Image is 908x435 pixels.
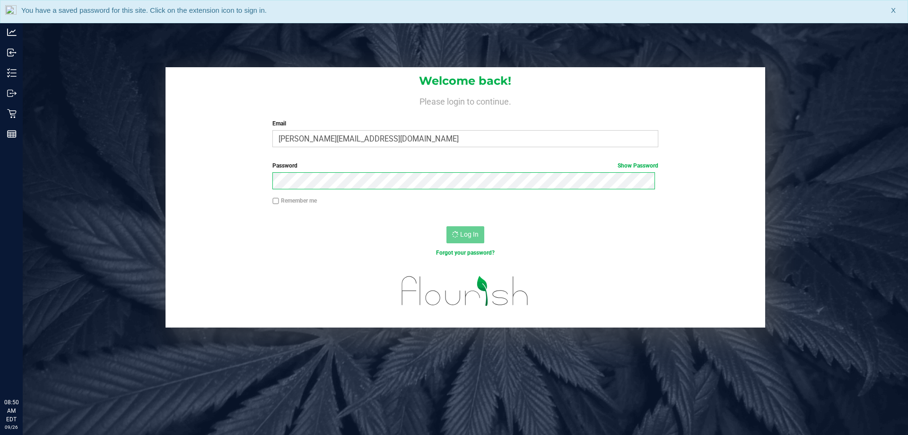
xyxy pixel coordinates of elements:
[460,231,479,238] span: Log In
[7,27,17,37] inline-svg: Analytics
[436,249,495,256] a: Forgot your password?
[7,48,17,57] inline-svg: Inbound
[5,5,17,18] img: notLoggedInIcon.png
[7,89,17,98] inline-svg: Outbound
[21,6,267,14] span: You have a saved password for this site. Click on the extension icon to sign in.
[618,162,658,169] a: Show Password
[272,196,317,205] label: Remember me
[390,267,540,315] img: flourish_logo.svg
[166,75,765,87] h1: Welcome back!
[272,198,279,204] input: Remember me
[7,68,17,78] inline-svg: Inventory
[7,129,17,139] inline-svg: Reports
[4,398,18,424] p: 08:50 AM EDT
[4,424,18,431] p: 09/26
[272,162,297,169] span: Password
[446,226,484,243] button: Log In
[166,95,765,106] h4: Please login to continue.
[272,119,658,128] label: Email
[891,5,896,16] span: X
[7,109,17,118] inline-svg: Retail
